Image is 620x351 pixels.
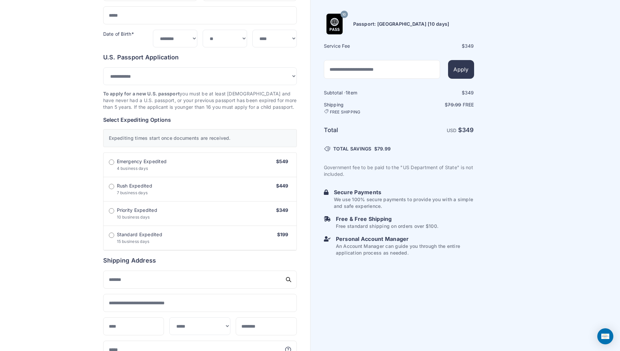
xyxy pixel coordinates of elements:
div: $ [400,43,474,49]
span: Free [463,102,474,107]
span: 349 [465,43,474,49]
h6: Personal Account Manager [336,235,474,243]
strong: $ [458,126,474,133]
h6: U.S. Passport Application [103,53,297,62]
h6: Total [324,125,398,135]
span: 10 [342,10,346,19]
span: 15 business days [117,239,150,244]
span: 79.99 [448,102,461,107]
img: Product Name [324,14,345,34]
p: We use 100% secure payments to provide you with a simple and safe experience. [334,196,474,210]
span: 349 [465,90,474,95]
span: 79.99 [377,146,391,151]
p: $ [400,101,474,108]
div: Expediting times start once documents are received. [103,129,297,147]
span: Priority Expedited [117,207,157,214]
span: $199 [277,232,288,237]
span: 1 [346,90,348,95]
span: Rush Expedited [117,183,152,189]
span: $449 [276,183,288,189]
span: 4 business days [117,166,148,171]
h6: Free & Free Shipping [336,215,438,223]
h6: Select Expediting Options [103,116,297,124]
span: FREE SHIPPING [330,109,361,115]
h6: Subtotal · item [324,89,398,96]
h6: Shipping [324,101,398,115]
h6: Secure Payments [334,188,474,196]
h6: Shipping Address [103,256,297,265]
span: 10 business days [117,215,150,220]
span: Standard Expedited [117,231,162,238]
h6: Passport: [GEOGRAPHIC_DATA] [10 days] [353,21,449,27]
span: 7 business days [117,190,148,195]
strong: To apply for a new U.S. passport [103,91,180,96]
p: you must be at least [DEMOGRAPHIC_DATA] and have never had a U.S. passport, or your previous pass... [103,90,297,110]
h6: Service Fee [324,43,398,49]
label: Date of Birth* [103,31,134,37]
span: 349 [462,126,474,133]
span: TOTAL SAVINGS [333,145,372,152]
div: $ [400,89,474,96]
button: Apply [448,60,474,79]
div: Open Intercom Messenger [597,328,613,344]
span: $549 [276,158,288,164]
span: $ [374,145,391,152]
p: Government fee to be paid to the "US Department of State" is not included. [324,164,474,178]
span: $349 [276,207,288,213]
p: An Account Manager can guide you through the entire application process as needed. [336,243,474,256]
span: USD [447,127,457,133]
p: Free standard shipping on orders over $100. [336,223,438,230]
span: Emergency Expedited [117,158,167,165]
